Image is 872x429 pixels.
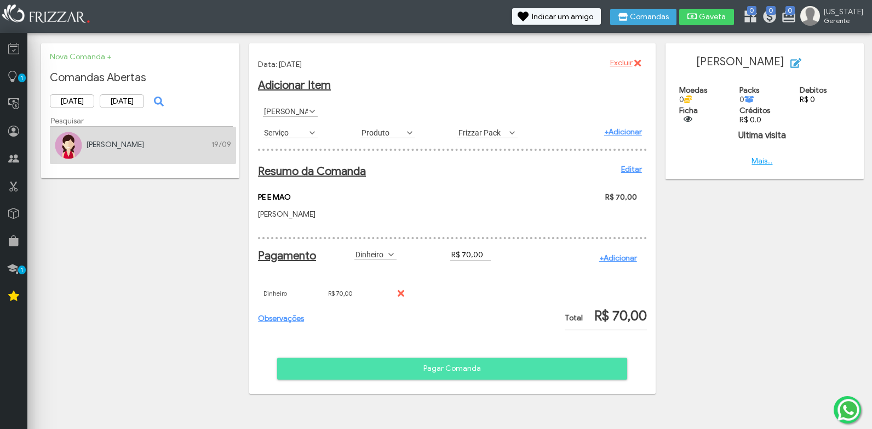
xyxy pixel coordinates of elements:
[150,93,166,110] button: ui-button
[824,7,863,16] span: [US_STATE]
[784,55,832,71] button: Editar
[258,210,477,219] p: [PERSON_NAME]
[50,71,231,84] h2: Comandas Abertas
[360,127,405,138] label: Produto
[258,249,317,263] h2: Pagamento
[258,78,647,92] h2: Adicionar Item
[679,115,696,123] button: ui-button
[679,9,734,25] button: Gaveta
[800,6,867,28] a: [US_STATE] Gerente
[599,253,637,263] a: +Adicionar
[781,9,792,26] a: 0
[50,52,111,61] a: Nova Comanda +
[18,266,26,274] span: 1
[532,13,593,21] span: Indicar um amigo
[739,115,761,125] a: R$ 0.0
[323,282,387,305] td: R$ 70,00
[50,115,233,127] input: Pesquisar
[674,55,855,71] h2: [PERSON_NAME]
[258,165,642,178] h2: Resumo da Comanda
[621,165,642,174] a: Editar
[747,6,756,15] span: 0
[699,13,726,21] span: Gaveta
[157,93,158,110] span: ui-button
[739,86,759,95] span: Packs
[835,397,862,423] img: whatsapp.png
[800,95,815,104] a: R$ 0
[743,9,754,26] a: 0
[258,60,647,69] p: Data: [DATE]
[674,130,850,141] h4: Ultima visita
[603,55,646,71] button: Excluir
[762,9,773,26] a: 0
[610,55,633,71] span: Excluir
[457,127,508,138] label: Frizzar Pack
[800,86,827,95] span: Debitos
[804,55,824,71] span: Editar
[679,106,698,115] span: Ficha
[605,193,637,202] span: R$ 70,00
[565,313,583,323] span: Total
[258,282,323,305] td: Dinheiro
[263,127,308,138] label: Serviço
[610,9,676,25] button: Comandas
[739,95,754,104] span: 0
[785,6,795,15] span: 0
[630,13,669,21] span: Comandas
[679,95,692,104] span: 0
[211,140,231,149] span: 19/09
[512,8,601,25] button: Indicar um amigo
[679,86,707,95] span: Moedas
[393,285,410,302] button: Excluir
[277,358,627,380] button: Pagar Comanda
[766,6,776,15] span: 0
[594,308,647,324] span: R$ 70,00
[258,193,291,202] span: PE E MAO
[450,249,491,261] input: valor
[401,285,402,302] span: Excluir
[824,16,863,25] span: Gerente
[258,314,304,323] a: Observações
[354,249,387,259] label: Dinheiro
[285,360,619,377] span: Pagar Comanda
[87,140,144,149] a: [PERSON_NAME]
[751,156,772,166] a: Mais...
[739,106,770,115] span: Créditos
[263,106,308,116] label: [PERSON_NAME]
[604,127,642,137] a: +Adicionar
[100,94,144,108] input: Data Final
[18,74,26,82] span: 1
